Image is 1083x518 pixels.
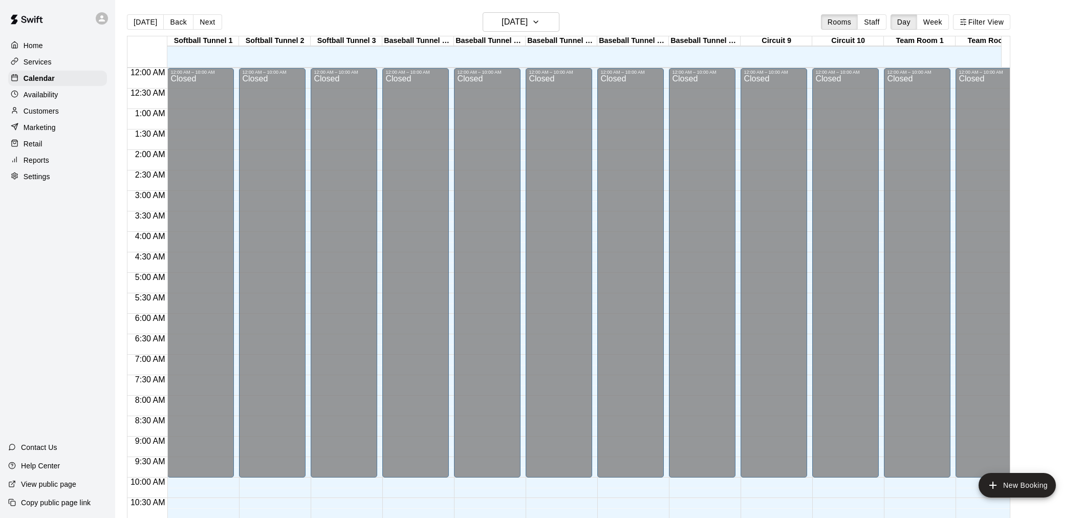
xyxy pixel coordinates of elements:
div: 12:00 AM – 10:00 AM [529,70,589,75]
div: Baseball Tunnel 6 (Machine) [526,36,597,46]
a: Customers [8,103,107,119]
span: 1:00 AM [133,109,168,118]
p: Help Center [21,461,60,471]
span: 10:30 AM [128,498,168,507]
div: 12:00 AM – 10:00 AM [170,70,231,75]
span: 3:30 AM [133,211,168,220]
a: Availability [8,87,107,102]
div: 12:00 AM – 10:00 AM: Closed [884,68,950,478]
div: Baseball Tunnel 4 (Machine) [382,36,454,46]
div: 12:00 AM – 10:00 AM [887,70,947,75]
div: Baseball Tunnel 5 (Machine) [454,36,526,46]
span: 8:00 AM [133,396,168,404]
a: Home [8,38,107,53]
p: Services [24,57,52,67]
button: [DATE] [483,12,559,32]
div: 12:00 AM – 10:00 AM [672,70,732,75]
h6: [DATE] [502,15,528,29]
button: Week [917,14,949,30]
div: Closed [744,75,804,481]
div: Closed [600,75,661,481]
p: Home [24,40,43,51]
a: Retail [8,136,107,152]
span: 9:00 AM [133,437,168,445]
div: Closed [242,75,302,481]
span: 7:30 AM [133,375,168,384]
div: 12:00 AM – 10:00 AM: Closed [311,68,377,478]
div: Circuit 10 [812,36,884,46]
div: Closed [672,75,732,481]
div: Closed [959,75,1019,481]
span: 2:30 AM [133,170,168,179]
span: 9:30 AM [133,457,168,466]
p: Contact Us [21,442,57,452]
div: Closed [314,75,374,481]
button: Filter View [953,14,1010,30]
div: 12:00 AM – 10:00 AM [744,70,804,75]
span: 2:00 AM [133,150,168,159]
div: 12:00 AM – 10:00 AM [600,70,661,75]
p: Settings [24,171,50,182]
a: Services [8,54,107,70]
div: 12:00 AM – 10:00 AM: Closed [741,68,807,478]
span: 5:00 AM [133,273,168,282]
p: Calendar [24,73,55,83]
button: Next [193,14,222,30]
div: 12:00 AM – 10:00 AM: Closed [526,68,592,478]
span: 3:00 AM [133,191,168,200]
span: 12:00 AM [128,68,168,77]
div: Closed [170,75,231,481]
div: 12:00 AM – 10:00 AM [815,70,876,75]
button: Rooms [821,14,858,30]
div: Softball Tunnel 3 [311,36,382,46]
div: 12:00 AM – 10:00 AM [385,70,446,75]
button: Staff [857,14,886,30]
div: Closed [529,75,589,481]
div: 12:00 AM – 10:00 AM [242,70,302,75]
div: Closed [385,75,446,481]
span: 6:30 AM [133,334,168,343]
p: Reports [24,155,49,165]
div: 12:00 AM – 10:00 AM: Closed [597,68,664,478]
span: 10:00 AM [128,478,168,486]
div: 12:00 AM – 10:00 AM: Closed [167,68,234,478]
div: Softball Tunnel 1 [167,36,239,46]
span: 5:30 AM [133,293,168,302]
a: Marketing [8,120,107,135]
div: 12:00 AM – 10:00 AM [457,70,517,75]
div: Softball Tunnel 2 [239,36,311,46]
p: Retail [24,139,42,149]
div: 12:00 AM – 10:00 AM: Closed [239,68,306,478]
a: Settings [8,169,107,184]
a: Reports [8,153,107,168]
a: Calendar [8,71,107,86]
p: View public page [21,479,76,489]
button: Day [891,14,917,30]
div: 12:00 AM – 10:00 AM [314,70,374,75]
div: Team Room 1 [884,36,956,46]
div: 12:00 AM – 10:00 AM: Closed [956,68,1022,478]
button: [DATE] [127,14,164,30]
div: Circuit 9 [741,36,812,46]
div: 12:00 AM – 10:00 AM: Closed [382,68,449,478]
button: Back [163,14,193,30]
span: 7:00 AM [133,355,168,363]
p: Availability [24,90,58,100]
div: Closed [457,75,517,481]
div: Closed [887,75,947,481]
span: 4:00 AM [133,232,168,241]
div: 12:00 AM – 10:00 AM: Closed [669,68,735,478]
span: 1:30 AM [133,129,168,138]
div: 12:00 AM – 10:00 AM: Closed [454,68,521,478]
span: 4:30 AM [133,252,168,261]
p: Customers [24,106,59,116]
